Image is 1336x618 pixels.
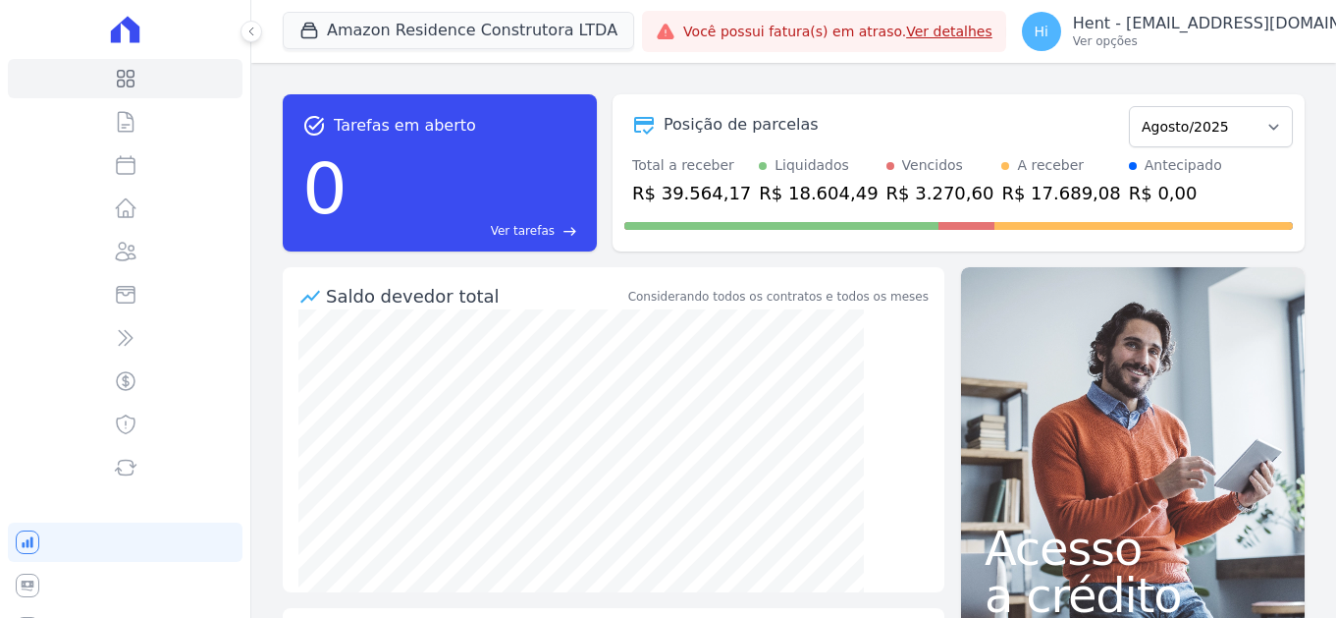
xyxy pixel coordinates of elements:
span: Ver tarefas [491,222,555,240]
span: Tarefas em aberto [334,114,476,138]
a: Ver tarefas east [355,222,577,240]
div: Vencidos [902,155,963,176]
div: R$ 17.689,08 [1001,180,1120,206]
span: east [562,224,577,239]
span: Você possui fatura(s) em atraso. [683,22,992,42]
div: A receber [1017,155,1084,176]
div: Antecipado [1145,155,1222,176]
span: task_alt [302,114,326,138]
span: Acesso [985,525,1281,572]
div: R$ 0,00 [1129,180,1222,206]
div: R$ 3.270,60 [886,180,994,206]
div: Posição de parcelas [664,113,819,137]
div: Saldo devedor total [326,283,624,309]
a: Ver detalhes [906,24,992,39]
div: R$ 39.564,17 [632,180,751,206]
div: 0 [302,138,347,240]
div: R$ 18.604,49 [759,180,878,206]
div: Liquidados [775,155,849,176]
div: Total a receber [632,155,751,176]
button: Amazon Residence Construtora LTDA [283,12,634,49]
span: Hi [1035,25,1048,38]
div: Considerando todos os contratos e todos os meses [628,288,929,306]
